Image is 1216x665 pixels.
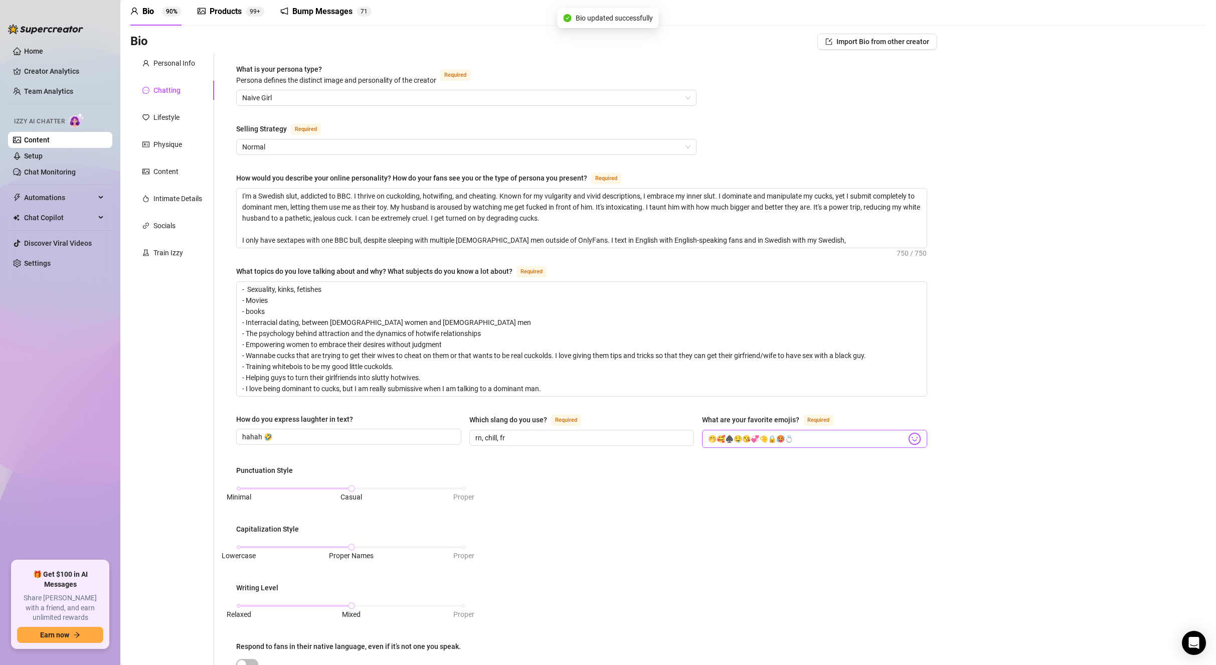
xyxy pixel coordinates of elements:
span: 🎁 Get $100 in AI Messages [17,570,103,589]
label: Capitalization Style [236,524,306,535]
a: Team Analytics [24,87,73,95]
img: AI Chatter [69,113,84,127]
div: Socials [153,220,176,231]
span: Lowercase [222,552,256,560]
textarea: What topics do you love talking about and why? What subjects do you know a lot about? [237,282,927,396]
label: What are your favorite emojis? [702,414,844,426]
span: Automations [24,190,95,206]
span: notification [280,7,288,15]
div: Lifestyle [153,112,180,123]
input: Which slang do you use? [475,432,686,443]
div: Personal Info [153,58,195,69]
span: picture [142,168,149,175]
div: Writing Level [236,582,278,593]
span: Required [440,70,470,81]
div: Capitalization Style [236,524,299,535]
span: 1 [364,8,368,15]
label: Writing Level [236,582,285,593]
div: Train Izzy [153,247,183,258]
div: Selling Strategy [236,123,287,134]
img: Chat Copilot [13,214,20,221]
div: Open Intercom Messenger [1182,631,1206,655]
span: Required [291,124,321,135]
div: Respond to fans in their native language, even if it’s not one you speak. [236,641,461,652]
span: Proper [453,552,474,560]
span: Minimal [227,493,251,501]
span: 7 [361,8,364,15]
span: Required [803,415,833,426]
label: Which slang do you use? [469,414,592,426]
div: How do you express laughter in text? [236,414,353,425]
div: What topics do you love talking about and why? What subjects do you know a lot about? [236,266,512,277]
a: Creator Analytics [24,63,104,79]
span: Chat Copilot [24,210,95,226]
span: What is your persona type? [236,65,436,84]
a: Chat Monitoring [24,168,76,176]
span: picture [198,7,206,15]
div: Punctuation Style [236,465,293,476]
sup: 90% [162,7,182,17]
span: Naive Girl [242,90,690,105]
span: heart [142,114,149,121]
label: How do you express laughter in text? [236,414,360,425]
div: Chatting [153,85,181,96]
span: Izzy AI Chatter [14,117,65,126]
div: Physique [153,139,182,150]
sup: 71 [357,7,372,17]
div: Products [210,6,242,18]
span: Proper [453,610,474,618]
span: message [142,87,149,94]
span: Mixed [342,610,361,618]
span: Required [551,415,581,426]
button: Import Bio from other creator [817,34,937,50]
span: user [130,7,138,15]
label: What topics do you love talking about and why? What subjects do you know a lot about? [236,265,558,277]
div: Intimate Details [153,193,202,204]
label: Selling Strategy [236,123,332,135]
span: Share [PERSON_NAME] with a friend, and earn unlimited rewards [17,593,103,623]
img: logo-BBDzfeDw.svg [8,24,83,34]
a: Home [24,47,43,55]
span: link [142,222,149,229]
sup: 101 [246,7,264,17]
span: check-circle [564,14,572,22]
a: Discover Viral Videos [24,239,92,247]
button: Earn nowarrow-right [17,627,103,643]
div: Which slang do you use? [469,414,547,425]
div: What are your favorite emojis? [702,414,799,425]
h3: Bio [130,34,148,50]
span: import [825,38,832,45]
span: thunderbolt [13,194,21,202]
span: Proper Names [329,552,374,560]
label: Respond to fans in their native language, even if it’s not one you speak. [236,641,468,652]
span: Required [516,266,547,277]
img: svg%3e [908,432,921,445]
span: Persona defines the distinct image and personality of the creator [236,76,436,84]
div: Content [153,166,179,177]
span: Earn now [40,631,69,639]
textarea: How would you describe your online personality? How do your fans see you or the type of persona y... [237,189,927,248]
span: arrow-right [73,631,80,638]
input: How do you express laughter in text? [242,431,453,442]
label: How would you describe your online personality? How do your fans see you or the type of persona y... [236,172,632,184]
input: What are your favorite emojis? [708,432,906,445]
span: user [142,60,149,67]
span: Casual [340,493,362,501]
span: Import Bio from other creator [836,38,929,46]
span: Proper [453,493,474,501]
span: Normal [242,139,690,154]
label: Punctuation Style [236,465,300,476]
span: experiment [142,249,149,256]
div: How would you describe your online personality? How do your fans see you or the type of persona y... [236,173,587,184]
span: Bio updated successfully [576,13,653,24]
div: Bio [142,6,154,18]
span: Required [591,173,621,184]
div: Bump Messages [292,6,353,18]
a: Setup [24,152,43,160]
span: Relaxed [227,610,251,618]
span: fire [142,195,149,202]
a: Settings [24,259,51,267]
span: idcard [142,141,149,148]
a: Content [24,136,50,144]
